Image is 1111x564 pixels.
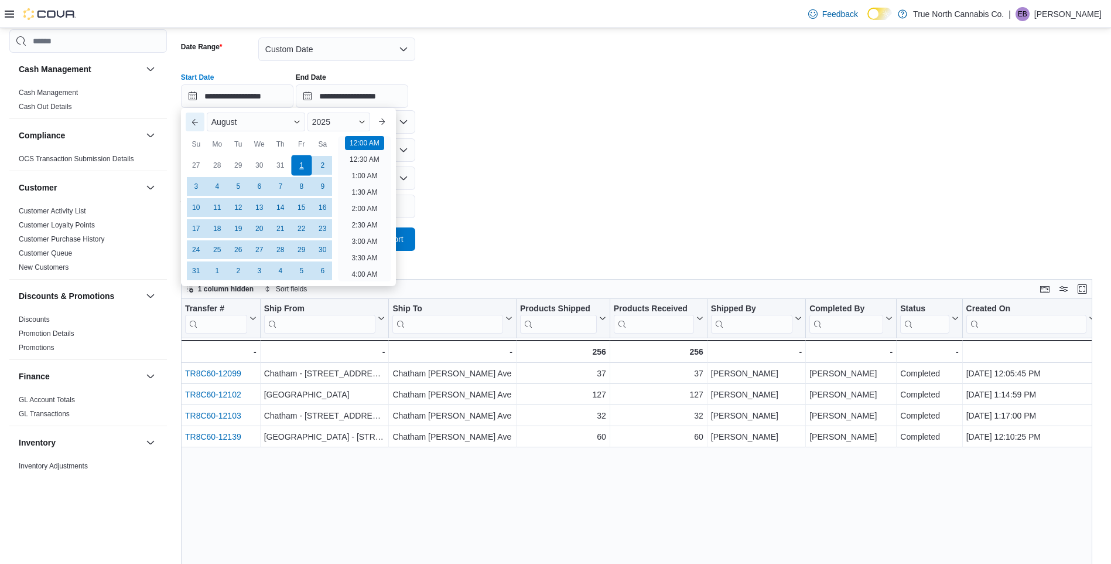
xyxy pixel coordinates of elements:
[264,345,385,359] div: -
[345,136,384,150] li: 12:00 AM
[966,304,1086,315] div: Created On
[313,198,332,217] div: day-16
[229,240,248,259] div: day-26
[184,345,257,359] div: -
[711,409,802,423] div: [PERSON_NAME]
[520,345,606,359] div: 256
[347,267,382,281] li: 4:00 AM
[392,304,503,334] div: Ship To
[19,235,105,243] a: Customer Purchase History
[900,388,958,402] div: Completed
[143,369,158,383] button: Finance
[250,240,269,259] div: day-27
[711,304,792,315] div: Shipped By
[392,304,512,334] button: Ship To
[520,366,606,380] div: 37
[19,290,114,302] h3: Discounts & Promotions
[250,198,269,217] div: day-13
[186,155,333,281] div: August, 2025
[19,249,72,258] span: Customer Queue
[900,304,949,334] div: Status
[181,73,214,82] label: Start Date
[208,261,227,280] div: day-1
[1016,7,1030,21] div: Elisha Brania
[19,155,134,163] a: OCS Transaction Submission Details
[822,8,858,20] span: Feedback
[19,235,105,244] span: Customer Purchase History
[966,388,1096,402] div: [DATE] 1:14:59 PM
[809,345,893,359] div: -
[392,430,512,444] div: Chatham [PERSON_NAME] Ave
[292,219,311,238] div: day-22
[19,395,75,405] span: GL Account Totals
[19,154,134,164] span: OCS Transaction Submission Details
[182,282,258,296] button: 1 column hidden
[19,63,91,75] h3: Cash Management
[347,169,382,183] li: 1:00 AM
[347,185,382,199] li: 1:30 AM
[19,263,69,272] span: New Customers
[809,304,883,315] div: Completed By
[187,135,206,154] div: Su
[809,304,883,334] div: Completed By
[271,135,290,154] div: Th
[292,261,311,280] div: day-5
[19,461,88,471] span: Inventory Adjustments
[966,366,1096,380] div: [DATE] 12:05:45 PM
[229,198,248,217] div: day-12
[900,409,958,423] div: Completed
[900,430,958,444] div: Completed
[264,304,376,315] div: Ship From
[392,409,512,423] div: Chatham [PERSON_NAME] Ave
[711,366,802,380] div: [PERSON_NAME]
[19,182,57,193] h3: Customer
[211,117,237,127] span: August
[143,436,158,450] button: Inventory
[614,388,703,402] div: 127
[250,261,269,280] div: day-3
[614,366,703,380] div: 37
[347,202,382,216] li: 2:00 AM
[313,240,332,259] div: day-30
[229,156,248,175] div: day-29
[143,128,158,142] button: Compliance
[19,371,50,382] h3: Finance
[250,177,269,196] div: day-6
[307,113,370,131] div: Button. Open the year selector. 2025 is currently selected.
[19,329,74,338] span: Promotion Details
[185,304,247,315] div: Transfer #
[187,198,206,217] div: day-10
[19,102,72,111] span: Cash Out Details
[614,304,703,334] button: Products Received
[19,315,50,324] span: Discounts
[143,289,158,303] button: Discounts & Promotions
[9,393,167,426] div: Finance
[313,261,332,280] div: day-6
[19,437,141,449] button: Inventory
[250,219,269,238] div: day-20
[296,73,326,82] label: End Date
[867,8,892,20] input: Dark Mode
[296,84,408,108] input: Press the down key to open a popover containing a calendar.
[966,345,1096,359] div: -
[312,117,330,127] span: 2025
[19,206,86,216] span: Customer Activity List
[1057,282,1071,296] button: Display options
[392,366,512,380] div: Chatham [PERSON_NAME] Ave
[181,84,293,108] input: Press the down key to enter a popover containing a calendar. Press the escape key to close the po...
[229,261,248,280] div: day-2
[900,304,949,315] div: Status
[19,130,65,141] h3: Compliance
[19,182,141,193] button: Customer
[711,304,792,334] div: Shipped By
[187,219,206,238] div: day-17
[966,304,1096,334] button: Created On
[19,207,86,215] a: Customer Activity List
[208,198,227,217] div: day-11
[23,8,76,20] img: Cova
[347,235,382,249] li: 3:00 AM
[19,220,95,230] span: Customer Loyalty Points
[9,312,167,359] div: Discounts & Promotions
[1075,282,1089,296] button: Enter fullscreen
